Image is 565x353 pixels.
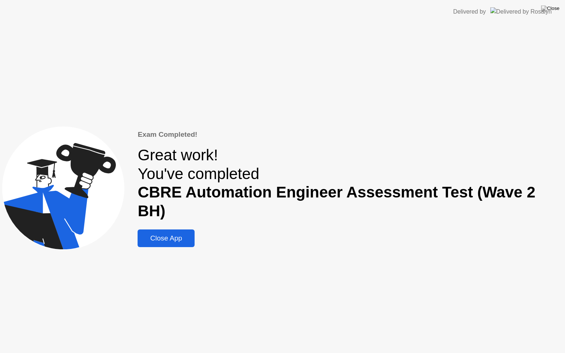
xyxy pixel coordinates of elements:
div: Great work! You've completed [138,146,563,221]
img: Close [541,6,559,11]
div: Exam Completed! [138,129,563,140]
div: Close App [140,234,192,242]
img: Delivered by Rosalyn [490,7,552,16]
b: CBRE Automation Engineer Assessment Test (Wave 2 BH) [138,183,535,220]
div: Delivered by [453,7,486,16]
button: Close App [138,229,195,247]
